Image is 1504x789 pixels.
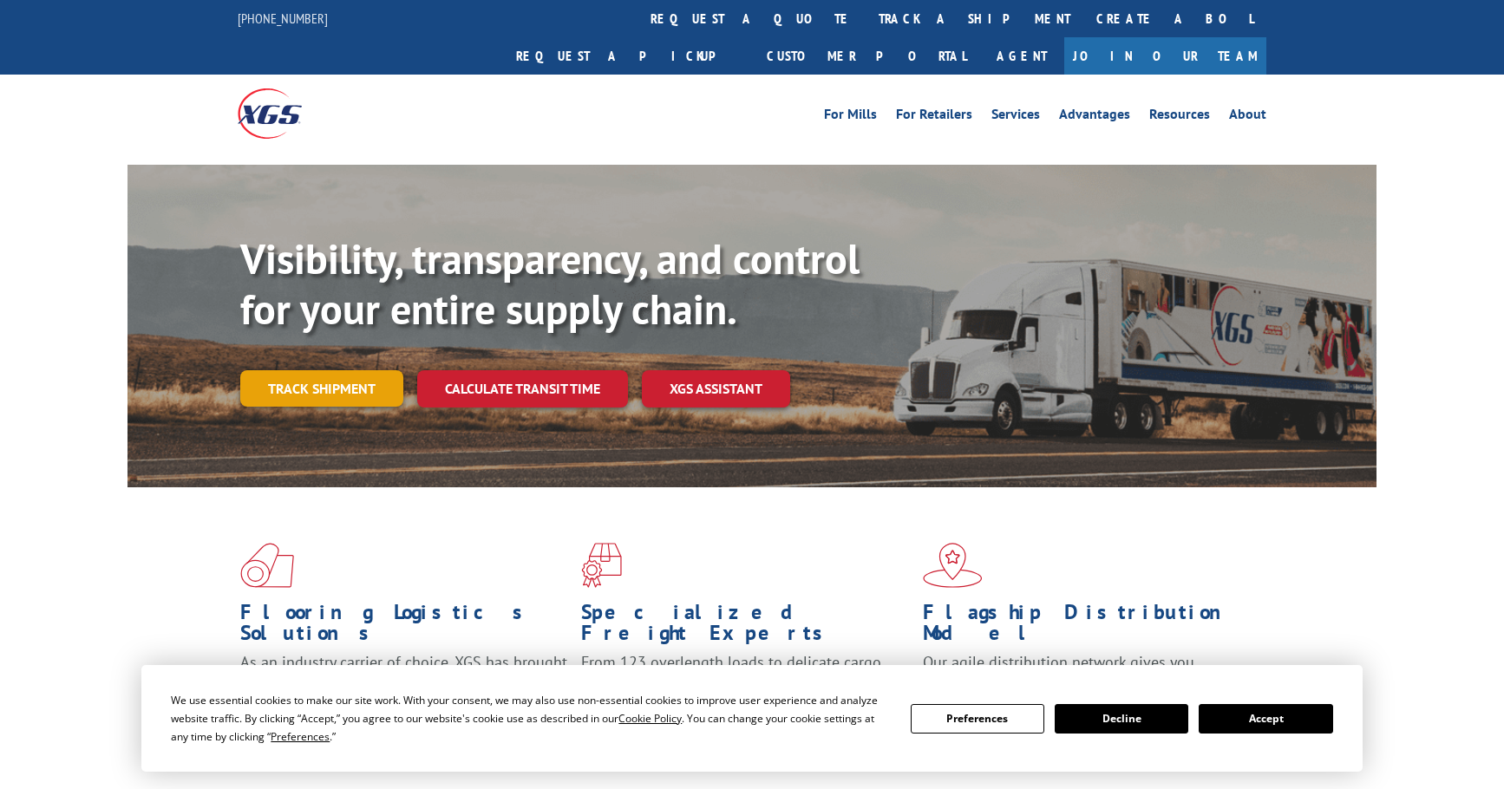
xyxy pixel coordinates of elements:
a: XGS ASSISTANT [642,370,790,408]
img: xgs-icon-total-supply-chain-intelligence-red [240,543,294,588]
a: Resources [1149,108,1210,127]
h1: Flooring Logistics Solutions [240,602,568,652]
a: Agent [979,37,1064,75]
a: For Mills [824,108,877,127]
a: For Retailers [896,108,972,127]
a: Services [991,108,1040,127]
button: Preferences [911,704,1044,734]
div: We use essential cookies to make our site work. With your consent, we may also use non-essential ... [171,691,889,746]
p: From 123 overlength loads to delicate cargo, our experienced staff knows the best way to move you... [581,652,909,729]
a: Track shipment [240,370,403,407]
a: Customer Portal [754,37,979,75]
a: Calculate transit time [417,370,628,408]
div: Cookie Consent Prompt [141,665,1363,772]
img: xgs-icon-flagship-distribution-model-red [923,543,983,588]
span: Preferences [271,729,330,744]
a: Join Our Team [1064,37,1266,75]
span: As an industry carrier of choice, XGS has brought innovation and dedication to flooring logistics... [240,652,567,714]
h1: Specialized Freight Experts [581,602,909,652]
h1: Flagship Distribution Model [923,602,1251,652]
a: Request a pickup [503,37,754,75]
img: xgs-icon-focused-on-flooring-red [581,543,622,588]
a: About [1229,108,1266,127]
button: Decline [1055,704,1188,734]
b: Visibility, transparency, and control for your entire supply chain. [240,231,860,336]
a: Advantages [1059,108,1130,127]
a: [PHONE_NUMBER] [238,10,328,27]
button: Accept [1199,704,1332,734]
span: Our agile distribution network gives you nationwide inventory management on demand. [923,652,1242,693]
span: Cookie Policy [618,711,682,726]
